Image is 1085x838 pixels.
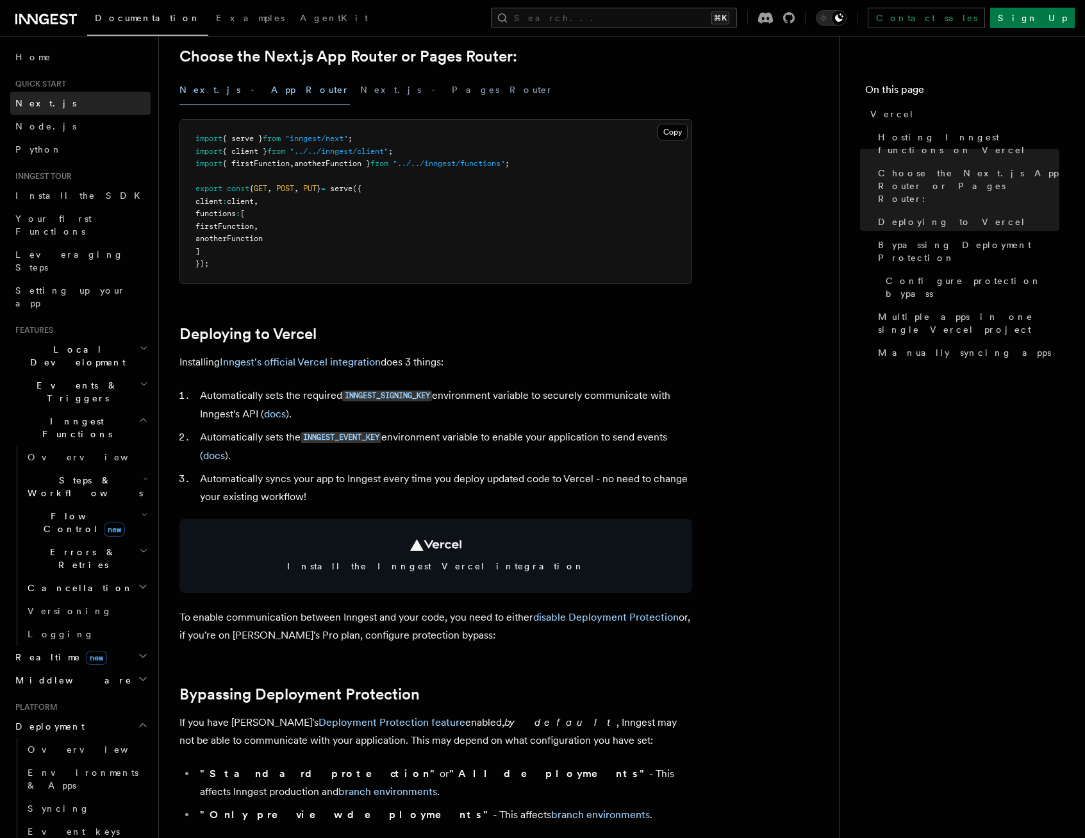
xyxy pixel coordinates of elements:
[878,310,1059,336] span: Multiple apps in one single Vercel project
[491,8,737,28] button: Search...⌘K
[10,415,138,440] span: Inngest Functions
[658,124,688,140] button: Copy
[878,167,1059,205] span: Choose the Next.js App Router or Pages Router:
[222,197,227,206] span: :
[179,519,692,593] a: Install the Inngest Vercel integration
[319,716,465,728] a: Deployment Protection feature
[342,390,432,401] code: INNGEST_SIGNING_KEY
[294,184,299,193] span: ,
[267,184,272,193] span: ,
[179,325,317,343] a: Deploying to Vercel
[196,387,692,423] li: Automatically sets the required environment variable to securely communicate with Inngest's API ( ).
[294,159,370,168] span: anotherFunction }
[216,13,285,23] span: Examples
[303,184,317,193] span: PUT
[865,82,1059,103] h4: On this page
[236,209,240,218] span: :
[179,76,350,105] button: Next.js - App Router
[196,765,692,801] li: or - This affects Inngest production and .
[865,103,1059,126] a: Vercel
[276,184,294,193] span: POST
[878,215,1026,228] span: Deploying to Vercel
[300,13,368,23] span: AgentKit
[263,134,281,143] span: from
[10,669,151,692] button: Middleware
[22,510,141,535] span: Flow Control
[195,560,677,573] span: Install the Inngest Vercel integration
[179,353,692,371] p: Installing does 3 things:
[338,785,437,798] a: branch environments
[86,651,107,665] span: new
[10,338,151,374] button: Local Development
[254,222,258,231] span: ,
[28,452,160,462] span: Overview
[873,210,1059,233] a: Deploying to Vercel
[10,325,53,335] span: Features
[290,159,294,168] span: ,
[10,184,151,207] a: Install the SDK
[10,379,140,405] span: Events & Triggers
[254,197,258,206] span: ,
[10,410,151,446] button: Inngest Functions
[873,305,1059,341] a: Multiple apps in one single Vercel project
[533,611,679,623] a: disable Deployment Protection
[15,190,148,201] span: Install the SDK
[330,184,352,193] span: serve
[179,47,517,65] a: Choose the Next.js App Router or Pages Router:
[10,171,72,181] span: Inngest tour
[28,606,112,616] span: Versioning
[285,134,348,143] span: "inngest/next"
[10,651,107,664] span: Realtime
[10,446,151,646] div: Inngest Functions
[10,279,151,315] a: Setting up your app
[10,374,151,410] button: Events & Triggers
[179,608,692,644] p: To enable communication between Inngest and your code, you need to either or, if you're on [PERSO...
[179,685,420,703] a: Bypassing Deployment Protection
[816,10,847,26] button: Toggle dark mode
[227,184,249,193] span: const
[22,738,151,761] a: Overview
[22,474,143,499] span: Steps & Workflows
[873,341,1059,364] a: Manually syncing apps
[321,184,326,193] span: =
[240,209,245,218] span: [
[886,274,1059,300] span: Configure protection bypass
[370,159,388,168] span: from
[10,720,85,733] span: Deployment
[227,197,254,206] span: client
[873,126,1059,162] a: Hosting Inngest functions on Vercel
[870,108,915,121] span: Vercel
[10,92,151,115] a: Next.js
[388,147,393,156] span: ;
[222,134,263,143] span: { serve }
[10,343,140,369] span: Local Development
[881,269,1059,305] a: Configure protection bypass
[200,809,493,821] strong: "Only preview deployments"
[505,159,509,168] span: ;
[551,809,650,821] a: branch environments
[878,346,1051,359] span: Manually syncing apps
[22,582,133,594] span: Cancellation
[28,744,160,755] span: Overview
[22,623,151,646] a: Logging
[10,207,151,243] a: Your first Functions
[10,702,58,712] span: Platform
[10,138,151,161] a: Python
[195,147,222,156] span: import
[22,761,151,797] a: Environments & Apps
[15,214,92,237] span: Your first Functions
[10,115,151,138] a: Node.js
[195,234,263,243] span: anotherFunction
[873,233,1059,269] a: Bypassing Deployment Protection
[290,147,388,156] span: "../../inngest/client"
[22,505,151,541] button: Flow Controlnew
[249,184,254,193] span: {
[878,239,1059,264] span: Bypassing Deployment Protection
[179,714,692,750] p: If you have [PERSON_NAME]'s enabled, , Inngest may not be able to communicate with your applicati...
[10,674,132,687] span: Middleware
[10,646,151,669] button: Realtimenew
[28,767,138,791] span: Environments & Apps
[449,767,649,780] strong: "All deployments"
[195,259,209,268] span: });
[264,408,286,420] a: docs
